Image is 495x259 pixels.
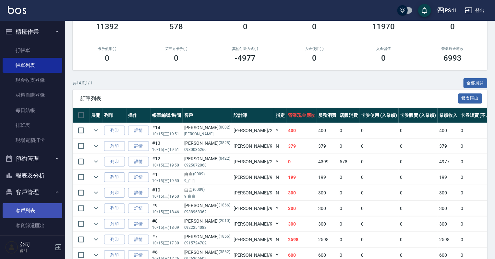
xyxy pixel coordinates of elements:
a: 詳情 [128,188,149,198]
p: (1856) [219,233,230,240]
td: 4977 [438,154,459,169]
th: 卡券販賣 (入業績) [399,108,438,123]
td: N [274,170,286,185]
td: Y [274,154,286,169]
h3: 6993 [444,54,462,63]
button: expand row [91,203,101,213]
div: [PERSON_NAME] [184,233,230,240]
td: 0 [399,139,438,154]
p: (3828) [219,140,230,147]
td: 4399 [317,154,338,169]
a: 打帳單 [3,43,62,58]
button: 列印 [104,157,125,167]
td: 300 [438,201,459,216]
div: [PERSON_NAME] [184,124,230,131]
p: 0925072068 [184,162,230,168]
p: 10/15 (三) 18:46 [152,209,181,215]
div: [PERSON_NAME] [184,218,230,225]
div: [PERSON_NAME] [184,155,230,162]
td: [PERSON_NAME] /2 [232,123,274,138]
td: 300 [438,216,459,232]
td: [PERSON_NAME] /9 [232,139,274,154]
td: 0 [359,170,399,185]
td: 0 [359,185,399,201]
button: 預約管理 [3,150,62,167]
button: 列印 [104,203,125,214]
h2: 卡券使用(-) [80,47,134,51]
h3: 0 [243,22,248,31]
button: expand row [91,235,101,244]
a: 詳情 [128,157,149,167]
td: 0 [399,170,438,185]
button: 列印 [104,172,125,182]
button: 列印 [104,235,125,245]
div: [PERSON_NAME] [184,249,230,256]
td: 0 [359,123,399,138]
p: 會計 [20,248,53,253]
a: 客戶列表 [3,203,62,218]
a: 詳情 [128,172,149,182]
td: 0 [399,185,438,201]
button: 列印 [104,188,125,198]
td: 0 [399,123,438,138]
a: 材料自購登錄 [3,88,62,103]
button: 列印 [104,126,125,136]
td: 0 [399,216,438,232]
p: (3862) [219,249,230,256]
div: [PERSON_NAME] [184,140,230,147]
td: #14 [151,123,183,138]
td: 0 [338,139,359,154]
h3: 0 [174,54,179,63]
a: 詳情 [128,203,149,214]
td: 379 [438,139,459,154]
td: 199 [317,170,338,185]
div: PS41 [445,6,457,15]
td: #8 [151,216,183,232]
td: [PERSON_NAME] /9 [232,201,274,216]
td: 199 [438,170,459,185]
td: 400 [317,123,338,138]
h3: 11392 [96,22,119,31]
td: Y [274,201,286,216]
td: 379 [317,139,338,154]
td: [PERSON_NAME] /9 [232,185,274,201]
p: 0915724702 [184,240,230,246]
td: 0 [338,123,359,138]
h5: 公司 [20,241,53,248]
p: (0009) [193,187,205,193]
td: 0 [399,201,438,216]
td: #13 [151,139,183,154]
th: 營業現金應收 [286,108,317,123]
td: 300 [286,201,317,216]
button: expand row [91,172,101,182]
td: 0 [359,216,399,232]
td: 0 [359,154,399,169]
button: expand row [91,141,101,151]
th: 客戶 [183,108,232,123]
td: #9 [151,201,183,216]
p: (2010) [219,218,230,225]
td: 0 [338,201,359,216]
p: 10/15 (三) 19:51 [152,147,181,153]
td: #12 [151,154,183,169]
h3: 0 [105,54,110,63]
th: 設計師 [232,108,274,123]
td: 300 [317,185,338,201]
p: 10/15 (三) 18:09 [152,225,181,230]
h3: -4977 [235,54,256,63]
p: 10/15 (三) 17:30 [152,240,181,246]
td: 2598 [438,232,459,247]
p: 9_白白 [184,178,230,184]
p: 9_白白 [184,193,230,199]
td: [PERSON_NAME] /9 [232,232,274,247]
td: [PERSON_NAME] /9 [232,216,274,232]
button: 報表及分析 [3,167,62,184]
button: expand row [91,219,101,229]
a: 現金收支登錄 [3,73,62,88]
th: 服務消費 [317,108,338,123]
td: 0 [399,232,438,247]
a: 每日結帳 [3,103,62,118]
a: 詳情 [128,235,149,245]
td: 0 [399,154,438,169]
button: 全部展開 [464,78,488,88]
